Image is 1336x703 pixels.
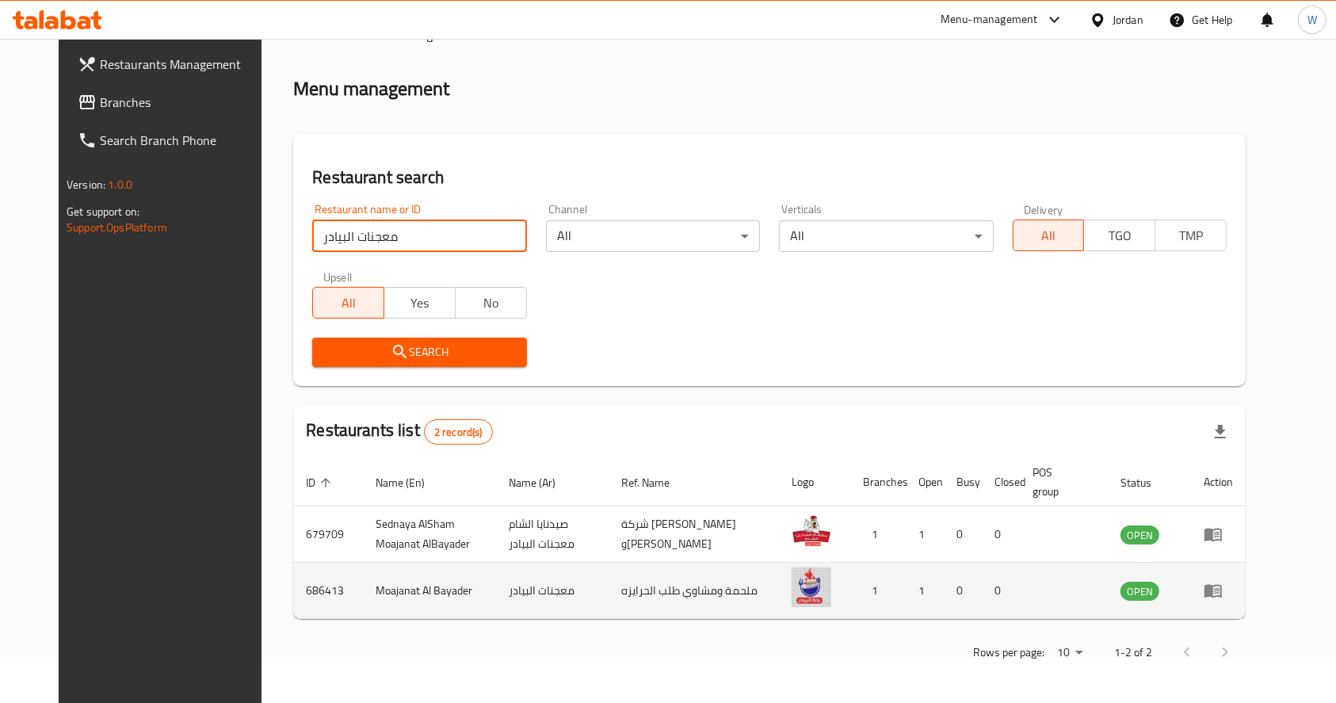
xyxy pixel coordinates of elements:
td: 1 [850,506,906,563]
div: OPEN [1120,582,1159,601]
span: Name (En) [376,473,445,492]
div: Export file [1201,413,1239,451]
span: Restaurants Management [100,55,269,74]
img: Sednaya AlSham Moajanat AlBayader [792,511,831,551]
button: Search [312,338,526,367]
div: Jordan [1113,11,1143,29]
a: Support.OpsPlatform [67,217,167,238]
td: ملحمة ومشاوي طلب الحرايزه [609,563,779,619]
td: صيدنايا الشام معجنات البيادر [496,506,609,563]
label: Upsell [323,271,353,282]
a: Home [293,25,344,44]
h2: Restaurants list [306,418,492,445]
span: Status [1120,473,1172,492]
label: Delivery [1024,204,1063,215]
img: Moajanat Al Bayader [792,567,831,607]
button: Yes [384,287,456,319]
div: OPEN [1120,525,1159,544]
span: Menu management [362,25,468,44]
a: Restaurants Management [65,45,282,83]
div: All [779,220,993,252]
h2: Restaurant search [312,166,1227,189]
span: Search Branch Phone [100,131,269,150]
button: No [455,287,527,319]
span: Version: [67,174,105,195]
th: Closed [982,458,1020,506]
button: All [1013,220,1085,251]
p: Rows per page: [973,643,1044,663]
span: Get support on: [67,201,139,222]
td: معجنات البيادر [496,563,609,619]
li: / [350,25,356,44]
button: TGO [1083,220,1155,251]
a: Branches [65,83,282,121]
span: Branches [100,93,269,112]
span: All [319,292,378,315]
div: Menu [1204,525,1233,544]
td: 0 [982,506,1020,563]
th: Logo [779,458,850,506]
th: Branches [850,458,906,506]
button: TMP [1155,220,1227,251]
span: All [1020,224,1078,247]
th: Action [1191,458,1246,506]
th: Busy [944,458,982,506]
h2: Menu management [293,76,449,101]
div: Menu-management [941,10,1038,29]
td: 1 [906,563,944,619]
td: 679709 [293,506,363,563]
button: All [312,287,384,319]
span: TMP [1162,224,1220,247]
td: Moajanat Al Bayader [363,563,496,619]
a: Search Branch Phone [65,121,282,159]
span: No [462,292,521,315]
input: Search for restaurant name or ID.. [312,220,526,252]
td: 1 [850,563,906,619]
div: Menu [1204,581,1233,600]
td: Sednaya AlSham Moajanat AlBayader [363,506,496,563]
span: OPEN [1120,583,1159,601]
span: 2 record(s) [425,425,492,440]
td: 0 [982,563,1020,619]
td: 0 [944,563,982,619]
span: POS group [1033,463,1089,501]
span: Yes [391,292,449,315]
div: Rows per page: [1051,641,1089,665]
div: Total records count [424,419,493,445]
td: شركة [PERSON_NAME] و[PERSON_NAME] [609,506,779,563]
span: 1.0.0 [108,174,132,195]
span: TGO [1090,224,1149,247]
span: Ref. Name [621,473,690,492]
td: 0 [944,506,982,563]
td: 1 [906,506,944,563]
span: W [1307,11,1317,29]
table: enhanced table [293,458,1246,619]
th: Open [906,458,944,506]
div: All [546,220,760,252]
td: 686413 [293,563,363,619]
span: Search [325,342,513,362]
p: 1-2 of 2 [1114,643,1152,663]
span: ID [306,473,336,492]
span: OPEN [1120,526,1159,544]
span: Name (Ar) [509,473,576,492]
